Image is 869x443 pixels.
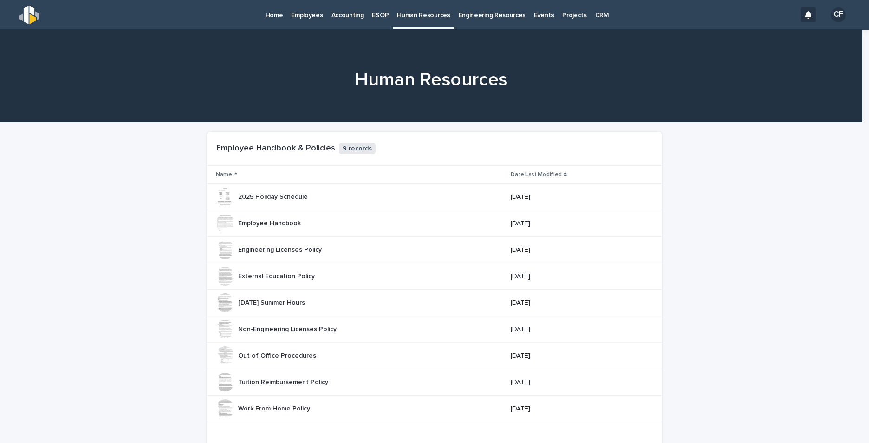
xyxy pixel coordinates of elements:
tr: Out of Office ProceduresOut of Office Procedures [DATE] [207,343,662,369]
div: CF [831,7,846,22]
p: [DATE] [511,405,653,413]
p: 9 records [339,143,376,155]
p: Non-Engineering Licenses Policy [238,324,338,333]
tr: Engineering Licenses PolicyEngineering Licenses Policy [DATE] [207,237,662,263]
p: 2025 Holiday Schedule [238,191,310,201]
tr: Non-Engineering Licenses PolicyNon-Engineering Licenses Policy [DATE] [207,316,662,343]
p: Engineering Licenses Policy [238,244,324,254]
p: Work From Home Policy [238,403,312,413]
p: [DATE] [511,273,653,280]
p: [DATE] [511,378,653,386]
tr: [DATE] Summer Hours[DATE] Summer Hours [DATE] [207,290,662,316]
tr: Employee HandbookEmployee Handbook [DATE] [207,210,662,237]
p: [DATE] [511,220,653,228]
tr: Work From Home PolicyWork From Home Policy [DATE] [207,396,662,422]
tr: 2025 Holiday Schedule2025 Holiday Schedule [DATE] [207,184,662,210]
p: Out of Office Procedures [238,350,318,360]
p: [DATE] Summer Hours [238,297,307,307]
p: [DATE] [511,193,653,201]
img: s5b5MGTdWwFoU4EDV7nw [19,6,39,24]
p: Tuition Reimbursement Policy [238,377,330,386]
p: [DATE] [511,352,653,360]
p: [DATE] [511,299,653,307]
p: [DATE] [511,246,653,254]
tr: External Education PolicyExternal Education Policy [DATE] [207,263,662,290]
h1: Employee Handbook & Policies [216,143,335,154]
tr: Tuition Reimbursement PolicyTuition Reimbursement Policy [DATE] [207,369,662,396]
p: Name [216,169,232,180]
h1: Human Resources [204,69,659,91]
p: Date Last Modified [511,169,562,180]
p: Employee Handbook [238,218,303,228]
p: External Education Policy [238,271,317,280]
p: [DATE] [511,326,653,333]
